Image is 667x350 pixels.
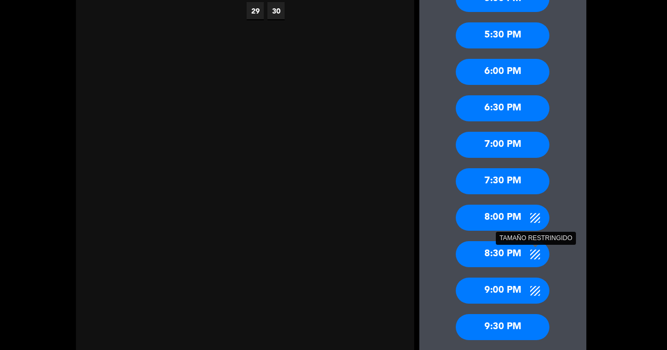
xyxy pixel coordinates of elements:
div: 7:00 PM [456,132,549,158]
span: 30 [267,2,285,19]
div: 9:00 PM [456,278,549,304]
div: 8:00 PM [456,205,549,231]
div: 9:30 PM [456,314,549,340]
div: 8:30 PM [456,241,549,267]
div: 6:00 PM [456,59,549,85]
div: 7:30 PM [456,168,549,194]
div: 5:30 PM [456,22,549,48]
span: 29 [247,2,264,19]
div: 6:30 PM [456,95,549,121]
div: TAMAÑO RESTRINGIDO [496,231,576,244]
